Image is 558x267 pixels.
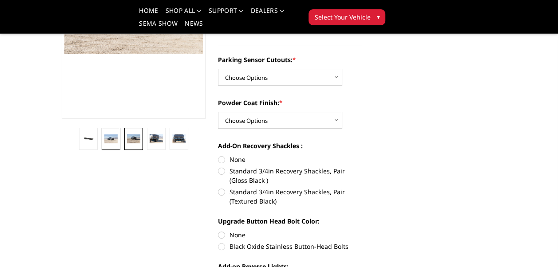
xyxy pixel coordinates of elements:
label: Upgrade Button Head Bolt Color: [218,216,362,226]
label: Powder Coat Finish: [218,98,362,107]
a: shop all [166,8,202,20]
a: News [185,20,203,33]
label: None [218,155,362,164]
label: None [218,230,362,240]
img: 2019-2025 Ram 2500-3500 - Freedom Series - Rear Bumper [150,134,162,143]
img: 2019-2025 Ram 2500-3500 - Freedom Series - Rear Bumper [127,134,140,143]
a: Home [139,8,158,20]
label: Add-On Recovery Shackles : [218,141,362,150]
span: Select Your Vehicle [314,12,370,22]
img: 2019-2025 Ram 2500-3500 - Freedom Series - Rear Bumper [104,134,117,143]
button: Select Your Vehicle [309,9,385,25]
span: ▾ [376,12,380,21]
label: Standard 3/4in Recovery Shackles, Pair (Textured Black) [218,187,362,206]
img: 2019-2025 Ram 2500-3500 - Freedom Series - Rear Bumper [82,136,95,142]
label: Standard 3/4in Recovery Shackles, Pair (Gloss Black ) [218,166,362,185]
label: Parking Sensor Cutouts: [218,55,362,64]
a: SEMA Show [139,20,178,33]
img: 2019-2025 Ram 2500-3500 - Freedom Series - Rear Bumper [172,134,185,143]
a: Support [209,8,244,20]
label: Black Oxide Stainless Button-Head Bolts [218,242,362,251]
a: Dealers [251,8,285,20]
iframe: Chat Widget [514,224,558,267]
